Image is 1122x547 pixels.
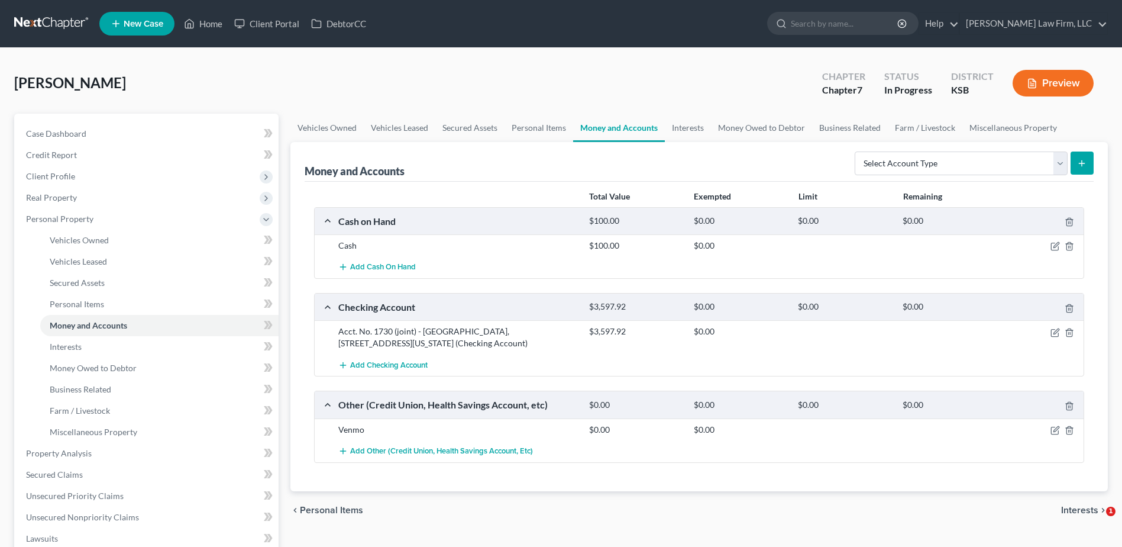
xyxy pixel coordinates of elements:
div: Status [884,70,932,83]
strong: Total Value [589,191,630,201]
div: Chapter [822,83,865,97]
span: 1 [1106,507,1115,516]
div: $0.00 [688,400,793,411]
span: Business Related [50,384,111,394]
span: Real Property [26,192,77,202]
span: Add Checking Account [350,361,428,370]
a: Money and Accounts [573,114,665,142]
div: $3,597.92 [583,301,688,313]
div: Money and Accounts [305,164,405,178]
a: Vehicles Leased [40,251,279,272]
input: Search by name... [791,12,899,34]
a: Case Dashboard [17,123,279,144]
span: Personal Items [50,299,104,309]
a: Secured Assets [40,272,279,294]
span: Unsecured Priority Claims [26,491,124,501]
div: $0.00 [688,326,793,337]
a: Money Owed to Debtor [711,114,812,142]
span: Money Owed to Debtor [50,363,137,373]
button: Interests chevron_right [1061,506,1108,515]
a: Business Related [812,114,888,142]
span: Miscellaneous Property [50,427,137,437]
div: $0.00 [897,301,1001,313]
span: Farm / Livestock [50,406,110,416]
a: Miscellaneous Property [40,421,279,443]
span: New Case [124,20,163,28]
a: Miscellaneous Property [962,114,1064,142]
button: Add Other (Credit Union, Health Savings Account, etc) [338,440,533,462]
a: [PERSON_NAME] Law Firm, LLC [960,13,1107,34]
span: Vehicles Leased [50,256,107,266]
a: Money Owed to Debtor [40,358,279,379]
span: Add Cash on Hand [350,263,416,272]
a: Interests [665,114,711,142]
strong: Exempted [694,191,731,201]
button: Preview [1013,70,1094,96]
a: Home [178,13,228,34]
strong: Limit [798,191,817,201]
a: Vehicles Owned [290,114,364,142]
div: $100.00 [583,215,688,227]
span: Add Other (Credit Union, Health Savings Account, etc) [350,446,533,456]
div: Cash [332,240,583,252]
button: Add Checking Account [338,354,428,376]
a: Secured Assets [435,114,505,142]
div: $0.00 [688,240,793,252]
div: KSB [951,83,994,97]
a: DebtorCC [305,13,372,34]
div: $0.00 [792,301,897,313]
a: Vehicles Leased [364,114,435,142]
a: Credit Report [17,144,279,166]
a: Personal Items [40,294,279,315]
span: Client Profile [26,171,75,181]
span: Money and Accounts [50,320,127,330]
span: Vehicles Owned [50,235,109,245]
a: Help [919,13,959,34]
a: Personal Items [505,114,573,142]
div: $3,597.92 [583,326,688,337]
span: [PERSON_NAME] [14,74,126,91]
a: Money and Accounts [40,315,279,336]
span: Personal Items [300,506,363,515]
div: $0.00 [792,215,897,227]
div: $0.00 [688,215,793,227]
div: $0.00 [792,400,897,411]
span: Unsecured Nonpriority Claims [26,512,139,522]
a: Secured Claims [17,464,279,485]
span: Interests [1061,506,1098,515]
a: Farm / Livestock [40,400,279,421]
div: $0.00 [583,400,688,411]
div: District [951,70,994,83]
div: $0.00 [583,424,688,436]
span: Property Analysis [26,448,92,458]
a: Business Related [40,379,279,400]
div: $0.00 [688,301,793,313]
a: Vehicles Owned [40,230,279,251]
a: Client Portal [228,13,305,34]
span: Secured Assets [50,278,105,288]
div: Cash on Hand [332,215,583,227]
strong: Remaining [903,191,942,201]
div: Venmo [332,424,583,436]
i: chevron_left [290,506,300,515]
div: $0.00 [897,400,1001,411]
div: $0.00 [897,215,1001,227]
iframe: Intercom live chat [1082,507,1110,535]
div: $100.00 [583,240,688,252]
a: Unsecured Priority Claims [17,485,279,507]
div: Chapter [822,70,865,83]
a: Unsecured Nonpriority Claims [17,507,279,528]
span: Secured Claims [26,469,83,480]
div: Checking Account [332,301,583,313]
span: Case Dashboard [26,128,86,139]
span: Lawsuits [26,533,58,543]
div: $0.00 [688,424,793,436]
div: Acct. No. 1730 (joint) - [GEOGRAPHIC_DATA], [STREET_ADDRESS][US_STATE] (Checking Account) [332,326,583,349]
i: chevron_right [1098,506,1108,515]
button: chevron_left Personal Items [290,506,363,515]
div: Other (Credit Union, Health Savings Account, etc) [332,398,583,411]
a: Property Analysis [17,443,279,464]
a: Interests [40,336,279,358]
div: In Progress [884,83,932,97]
span: Interests [50,342,82,352]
